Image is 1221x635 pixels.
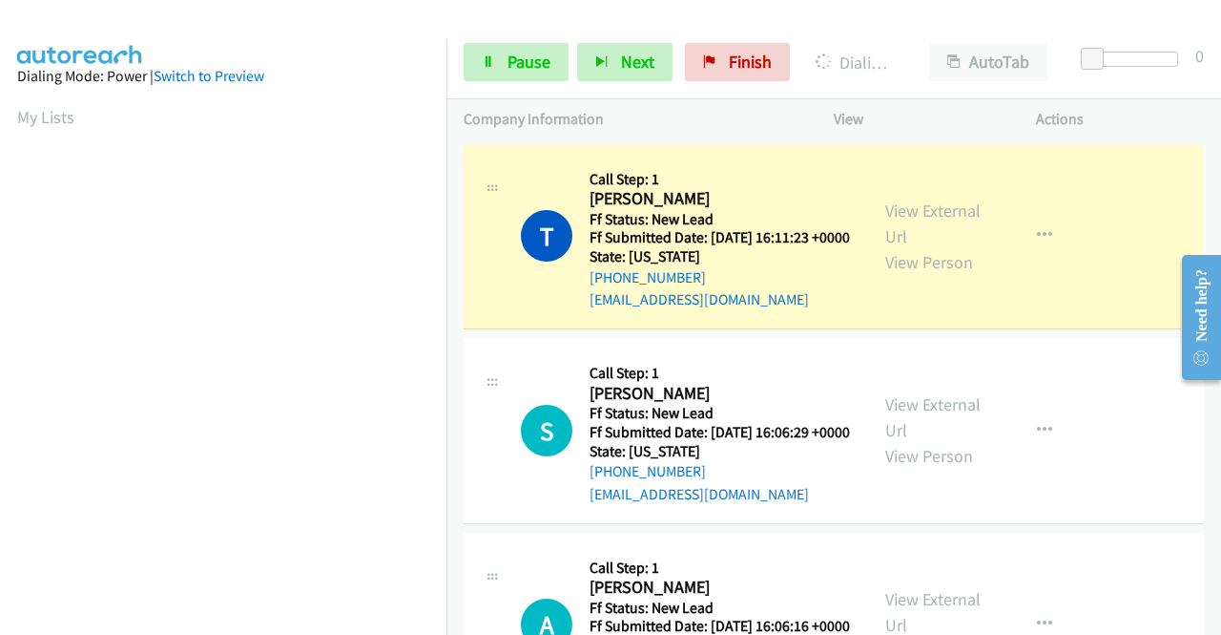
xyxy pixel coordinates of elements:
a: Pause [464,43,569,81]
a: [EMAIL_ADDRESS][DOMAIN_NAME] [590,290,809,308]
button: AutoTab [929,43,1047,81]
a: View External Url [885,393,981,441]
h1: S [521,405,572,456]
p: Company Information [464,108,799,131]
a: View Person [885,445,973,467]
a: My Lists [17,106,74,128]
button: Next [577,43,673,81]
div: 0 [1195,43,1204,69]
a: View External Url [885,200,981,247]
span: Next [621,51,654,73]
h5: Ff Status: New Lead [590,210,850,229]
a: [PHONE_NUMBER] [590,268,706,286]
h5: Call Step: 1 [590,559,850,578]
h2: [PERSON_NAME] [590,188,844,210]
h5: State: [US_STATE] [590,442,850,461]
h5: Ff Status: New Lead [590,404,850,423]
div: Dialing Mode: Power | [17,65,429,88]
a: [PHONE_NUMBER] [590,462,706,480]
h5: Call Step: 1 [590,364,850,383]
span: Pause [507,51,550,73]
h2: [PERSON_NAME] [590,577,844,599]
h5: Ff Submitted Date: [DATE] 16:06:29 +0000 [590,423,850,442]
h1: T [521,210,572,262]
a: Switch to Preview [154,67,264,85]
a: View Person [885,251,973,273]
div: Delay between calls (in seconds) [1090,52,1178,67]
span: Finish [729,51,772,73]
h5: State: [US_STATE] [590,247,850,266]
a: [EMAIL_ADDRESS][DOMAIN_NAME] [590,485,809,503]
h2: [PERSON_NAME] [590,383,844,405]
h5: Call Step: 1 [590,170,850,189]
p: Dialing [PERSON_NAME] [816,50,895,75]
div: The call is yet to be attempted [521,405,572,456]
p: Actions [1036,108,1204,131]
h5: Ff Submitted Date: [DATE] 16:11:23 +0000 [590,228,850,247]
a: Finish [685,43,790,81]
h5: Ff Status: New Lead [590,599,850,618]
p: View [834,108,1002,131]
iframe: Resource Center [1167,242,1221,393]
